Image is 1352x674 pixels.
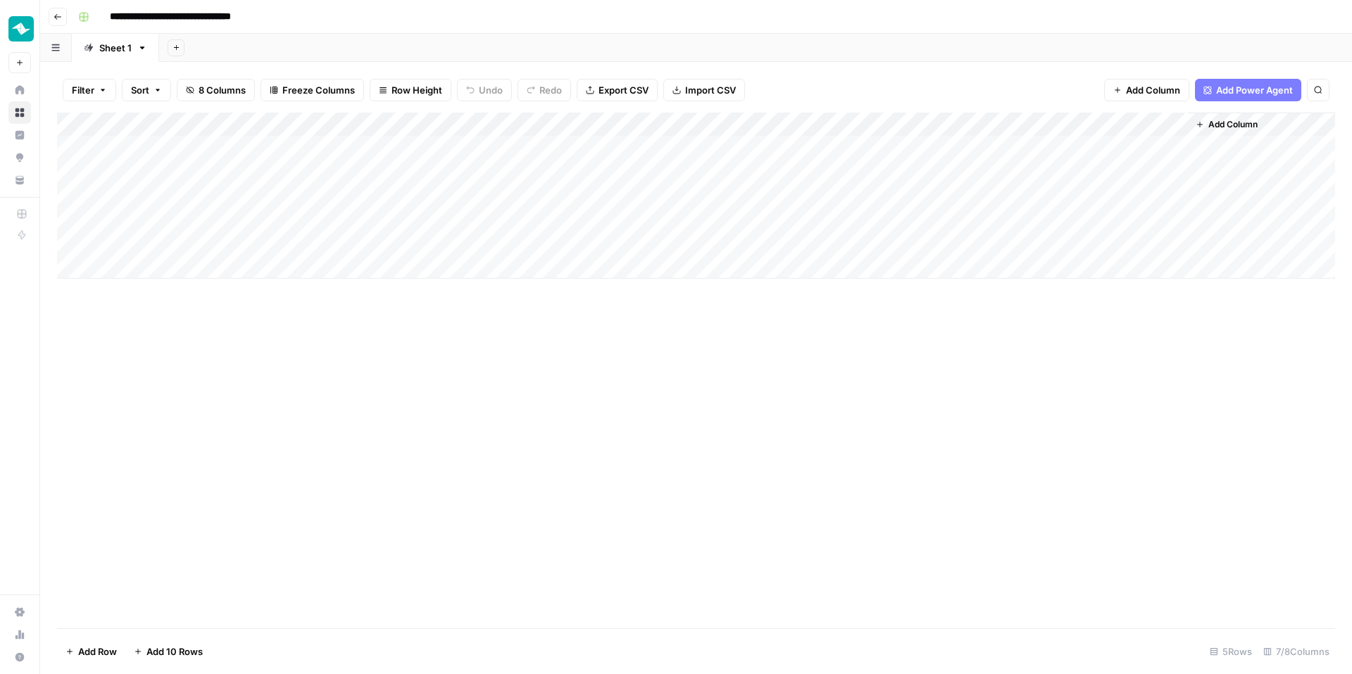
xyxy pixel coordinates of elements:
button: Export CSV [577,79,658,101]
button: Add Power Agent [1195,79,1301,101]
span: Add Power Agent [1216,83,1293,97]
span: Undo [479,83,503,97]
div: Sheet 1 [99,41,132,55]
button: Filter [63,79,116,101]
button: Workspace: Teamleader [8,11,31,46]
span: Redo [539,83,562,97]
a: Settings [8,601,31,623]
span: Row Height [392,83,442,97]
span: Import CSV [685,83,736,97]
button: Redo [518,79,571,101]
a: Your Data [8,169,31,191]
button: Help + Support [8,646,31,668]
a: Browse [8,101,31,124]
a: Sheet 1 [72,34,159,62]
img: Teamleader Logo [8,16,34,42]
span: Add Column [1208,118,1258,131]
button: Add 10 Rows [125,640,211,663]
button: Import CSV [663,79,745,101]
a: Usage [8,623,31,646]
span: Add Row [78,644,117,659]
div: 5 Rows [1204,640,1258,663]
button: Add Row [57,640,125,663]
span: Add Column [1126,83,1180,97]
div: 7/8 Columns [1258,640,1335,663]
button: Undo [457,79,512,101]
button: Add Column [1190,115,1263,134]
span: Add 10 Rows [146,644,203,659]
button: Freeze Columns [261,79,364,101]
button: Row Height [370,79,451,101]
button: 8 Columns [177,79,255,101]
a: Opportunities [8,146,31,169]
span: Sort [131,83,149,97]
button: Sort [122,79,171,101]
span: Freeze Columns [282,83,355,97]
a: Home [8,79,31,101]
span: Filter [72,83,94,97]
button: Add Column [1104,79,1189,101]
span: 8 Columns [199,83,246,97]
a: Insights [8,124,31,146]
span: Export CSV [599,83,649,97]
